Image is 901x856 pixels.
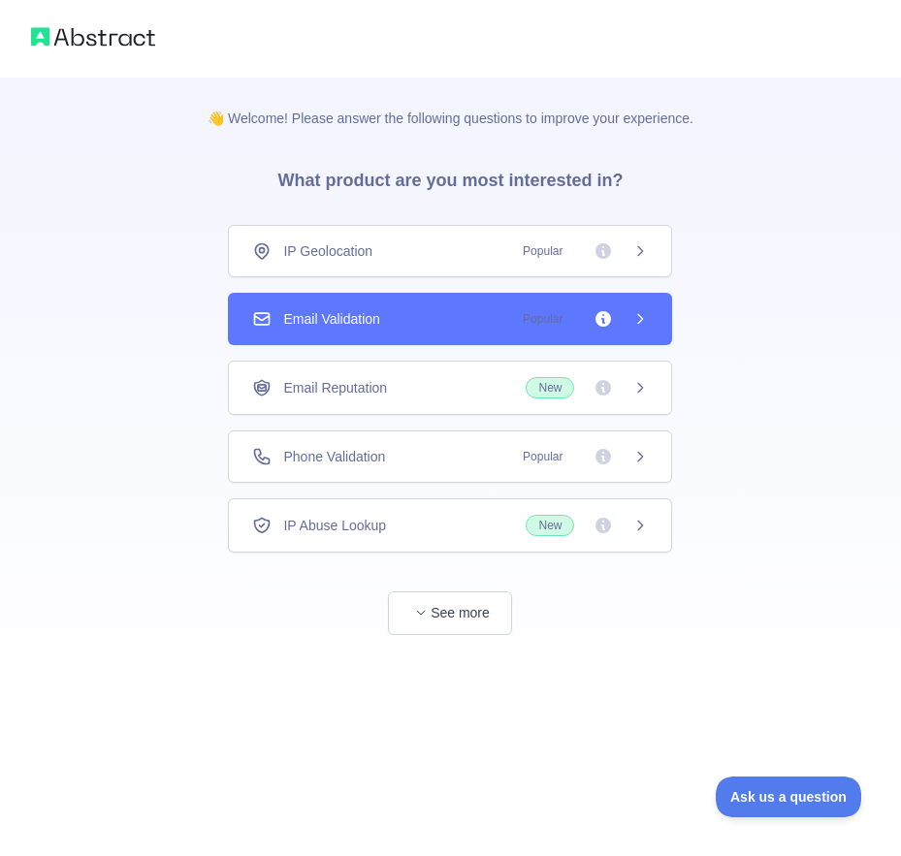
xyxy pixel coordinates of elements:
[283,241,372,261] span: IP Geolocation
[716,777,862,817] iframe: Toggle Customer Support
[283,447,385,466] span: Phone Validation
[388,591,512,635] button: See more
[283,378,387,397] span: Email Reputation
[177,78,724,128] p: 👋 Welcome! Please answer the following questions to improve your experience.
[511,241,574,261] span: Popular
[511,309,574,329] span: Popular
[511,447,574,466] span: Popular
[283,309,379,329] span: Email Validation
[526,515,574,536] span: New
[526,377,574,398] span: New
[283,516,386,535] span: IP Abuse Lookup
[31,23,155,50] img: Abstract logo
[246,128,654,225] h3: What product are you most interested in?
